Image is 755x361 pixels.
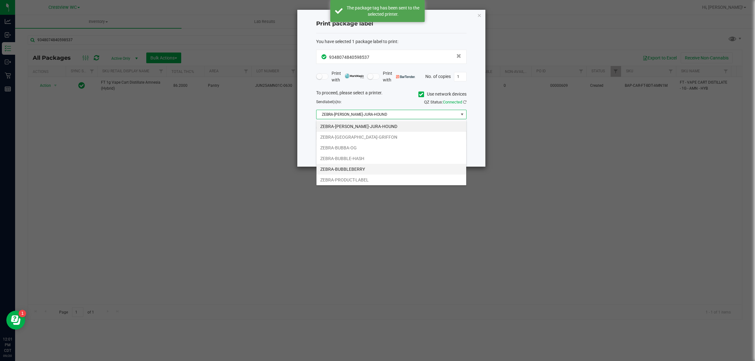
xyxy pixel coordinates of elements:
span: label(s) [325,100,337,104]
li: ZEBRA-BUBBLE-HASH [316,153,466,164]
iframe: Resource center [6,311,25,330]
div: Select a label template. [311,124,471,131]
li: ZEBRA-PRODUCT-LABEL [316,175,466,185]
span: In Sync [322,53,327,60]
li: ZEBRA-BUBBLEBERRY [316,164,466,175]
span: Send to: [316,100,342,104]
span: QZ Status: [424,100,467,104]
span: Print with [332,70,364,83]
span: Connected [443,100,462,104]
h4: Print package label [316,20,467,28]
li: ZEBRA-[GEOGRAPHIC_DATA]-GRIFFON [316,132,466,142]
div: To proceed, please select a printer. [311,90,471,99]
span: ZEBRA-[PERSON_NAME]-JURA-HOUND [316,110,458,119]
iframe: Resource center unread badge [19,310,26,317]
span: 9348074840598537 [329,55,369,60]
img: bartender.png [396,75,415,78]
li: ZEBRA-[PERSON_NAME]-JURA-HOUND [316,121,466,132]
span: No. of copies [425,74,451,79]
div: The package tag has been sent to the selected printer. [346,5,420,17]
span: You have selected 1 package label to print [316,39,397,44]
label: Use network devices [418,91,467,97]
li: ZEBRA-BUBBA-OG [316,142,466,153]
img: mark_magic_cybra.png [345,74,364,78]
span: Print with [383,70,415,83]
div: : [316,38,467,45]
